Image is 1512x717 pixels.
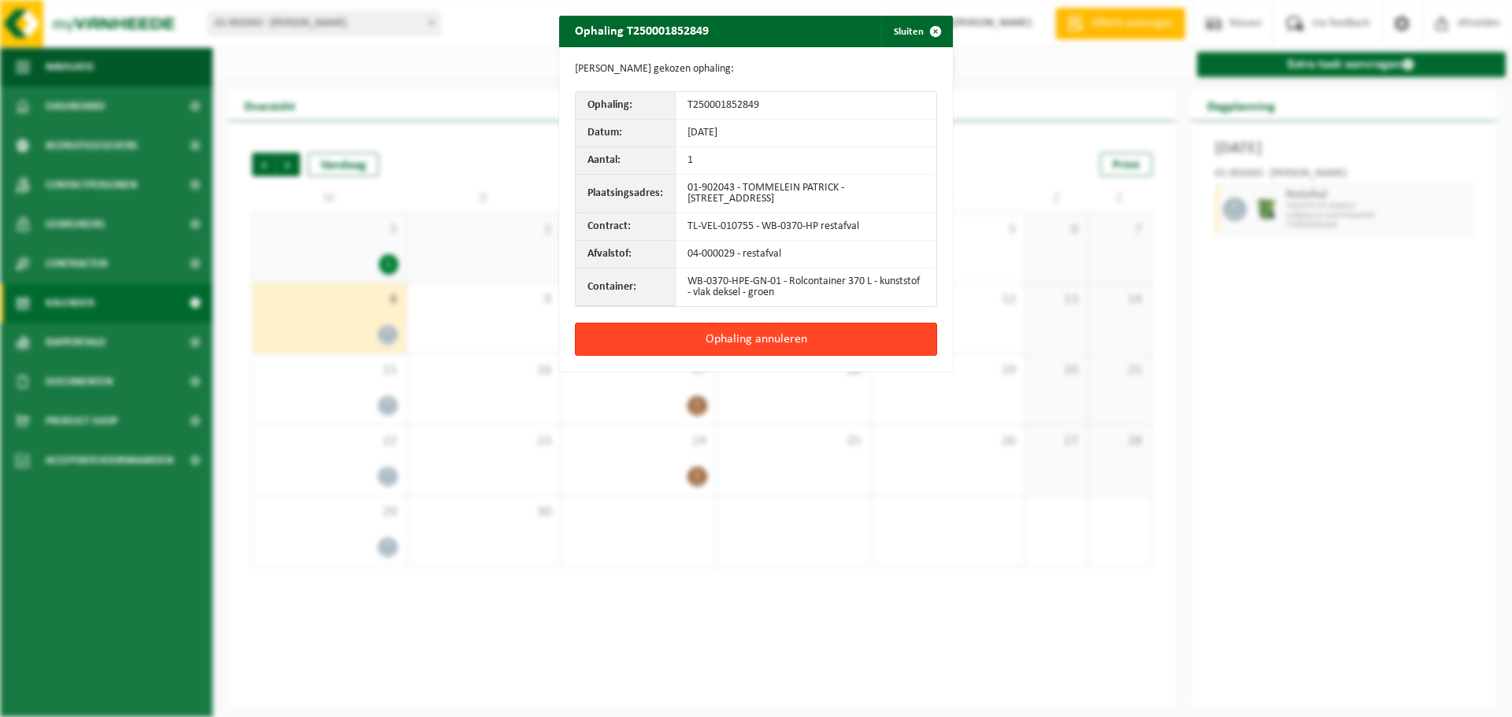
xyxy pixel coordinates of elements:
td: 01-902043 - TOMMELEIN PATRICK - [STREET_ADDRESS] [676,175,936,213]
th: Afvalstof: [576,241,676,268]
h2: Ophaling T250001852849 [559,16,724,46]
td: [DATE] [676,120,936,147]
button: Ophaling annuleren [575,323,937,356]
p: [PERSON_NAME] gekozen ophaling: [575,63,937,76]
th: Plaatsingsadres: [576,175,676,213]
th: Contract: [576,213,676,241]
td: WB-0370-HPE-GN-01 - Rolcontainer 370 L - kunststof - vlak deksel - groen [676,268,936,306]
th: Container: [576,268,676,306]
th: Datum: [576,120,676,147]
td: TL-VEL-010755 - WB-0370-HP restafval [676,213,936,241]
td: 1 [676,147,936,175]
td: 04-000029 - restafval [676,241,936,268]
td: T250001852849 [676,92,936,120]
th: Ophaling: [576,92,676,120]
th: Aantal: [576,147,676,175]
button: Sluiten [881,16,951,47]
